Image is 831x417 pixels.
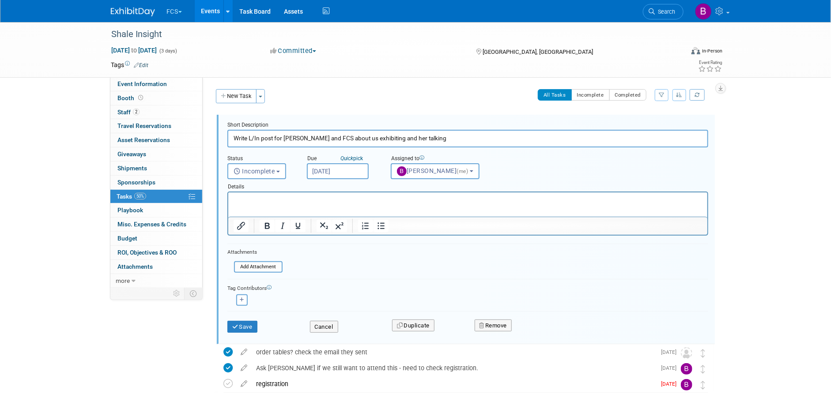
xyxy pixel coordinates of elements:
[483,49,593,55] span: [GEOGRAPHIC_DATA], [GEOGRAPHIC_DATA]
[227,179,708,192] div: Details
[117,221,186,228] span: Misc. Expenses & Credits
[698,60,722,65] div: Event Rating
[260,220,275,232] button: Bold
[110,203,202,217] a: Playbook
[661,365,681,371] span: [DATE]
[661,381,681,387] span: [DATE]
[110,91,202,105] a: Booth
[374,220,389,232] button: Bullet list
[538,89,572,101] button: All Tasks
[236,380,252,388] a: edit
[110,260,202,274] a: Attachments
[227,121,708,130] div: Short Description
[108,26,670,42] div: Shale Insight
[136,94,145,101] span: Booth not reserved yet
[110,246,202,259] a: ROI, Objectives & ROO
[681,363,692,375] img: Barb DeWyer
[110,105,202,119] a: Staff2
[339,155,365,162] a: Quickpick
[159,48,177,54] span: (3 days)
[133,109,140,115] span: 2
[117,136,170,143] span: Asset Reservations
[655,8,675,15] span: Search
[169,288,185,299] td: Personalize Event Tab Strip
[110,133,202,147] a: Asset Reservations
[307,163,369,179] input: Due Date
[691,47,700,54] img: Format-Inperson.png
[227,321,257,333] button: Save
[111,8,155,16] img: ExhibitDay
[227,155,294,163] div: Status
[609,89,647,101] button: Completed
[643,4,684,19] a: Search
[117,109,140,116] span: Staff
[110,162,202,175] a: Shipments
[310,321,338,333] button: Cancel
[227,283,708,292] div: Tag Contributors
[134,62,148,68] a: Edit
[228,192,707,217] iframe: Rich Text Area
[227,130,708,147] input: Name of task or a short description
[130,47,138,54] span: to
[185,288,203,299] td: Toggle Event Tabs
[110,190,202,203] a: Tasks50%
[117,193,146,200] span: Tasks
[340,155,353,162] i: Quick
[332,220,347,232] button: Superscript
[701,365,705,373] i: Move task
[631,46,722,59] div: Event Format
[236,364,252,372] a: edit
[475,319,512,332] button: Remove
[111,46,157,54] span: [DATE] [DATE]
[117,122,171,129] span: Travel Reservations
[391,155,501,163] div: Assigned to
[291,220,306,232] button: Underline
[236,348,252,356] a: edit
[117,249,177,256] span: ROI, Objectives & ROO
[275,220,290,232] button: Italic
[392,319,434,332] button: Duplicate
[117,207,143,214] span: Playbook
[252,361,656,376] div: Ask [PERSON_NAME] if we still want to attend this - need to check registration.
[117,150,146,158] span: Giveaways
[117,80,167,87] span: Event Information
[681,379,692,391] img: Barb DeWyer
[110,274,202,288] a: more
[695,3,712,20] img: Barb DeWyer
[307,155,378,163] div: Due
[252,345,656,360] div: order tables? check the email they sent
[216,89,257,103] button: New Task
[117,179,155,186] span: Sponsorships
[110,147,202,161] a: Giveaways
[117,94,145,101] span: Booth
[117,165,147,172] span: Shipments
[252,376,656,391] div: registration
[457,168,468,174] span: (me)
[234,220,249,232] button: Insert/edit link
[267,46,320,56] button: Committed
[701,349,705,357] i: Move task
[571,89,610,101] button: Incomplete
[690,89,705,101] a: Refresh
[391,163,480,179] button: [PERSON_NAME](me)
[397,167,470,174] span: [PERSON_NAME]
[111,60,148,69] td: Tags
[110,77,202,91] a: Event Information
[110,232,202,245] a: Budget
[317,220,332,232] button: Subscript
[227,163,286,179] button: Incomplete
[117,235,137,242] span: Budget
[702,48,722,54] div: In-Person
[110,176,202,189] a: Sponsorships
[701,381,705,389] i: Move task
[134,193,146,199] span: 50%
[227,248,283,256] div: Attachments
[234,168,275,175] span: Incomplete
[358,220,373,232] button: Numbered list
[681,347,692,359] img: Unassigned
[661,349,681,355] span: [DATE]
[110,218,202,231] a: Misc. Expenses & Credits
[117,263,153,270] span: Attachments
[116,277,130,284] span: more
